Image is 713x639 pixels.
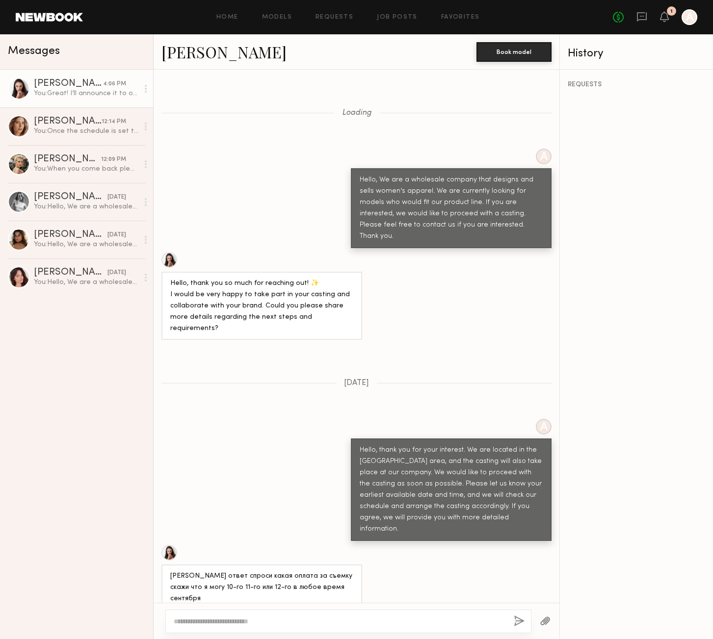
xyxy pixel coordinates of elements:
div: 12:14 PM [102,117,126,127]
div: [PERSON_NAME] ответ спроси какая оплата за съемку скажи что я могу 10-го 11-го или 12-го в любое ... [170,571,353,605]
div: 1 [670,9,673,14]
a: A [682,9,697,25]
a: Book model [476,47,552,55]
div: [PERSON_NAME] [34,192,107,202]
a: [PERSON_NAME] [161,41,287,62]
div: You: When you come back please send us a message to us after that let's make a schedule for casti... [34,164,138,174]
div: [DATE] [107,268,126,278]
div: You: Once the schedule is set this time, it will be final. [34,127,138,136]
a: Models [262,14,292,21]
div: 12:09 PM [101,155,126,164]
div: [PERSON_NAME] [34,117,102,127]
div: Hello, thank you for your interest. We are located in the [GEOGRAPHIC_DATA] area, and the casting... [360,445,543,535]
span: Loading [342,109,371,117]
div: You: Hello, We are a wholesale company that designs and sells women’s apparel. We are currently l... [34,278,138,287]
div: [DATE] [107,230,126,240]
a: Job Posts [377,14,418,21]
div: [PERSON_NAME] [34,230,107,240]
div: REQUESTS [568,81,705,88]
div: History [568,48,705,59]
div: Hello, thank you so much for reaching out! ✨ I would be very happy to take part in your casting a... [170,278,353,334]
span: [DATE] [344,379,369,387]
a: Requests [316,14,353,21]
button: Book model [476,42,552,62]
div: You: Hello, We are a wholesale company that designs and sells women’s apparel. We are currently l... [34,202,138,211]
span: Messages [8,46,60,57]
div: 4:06 PM [103,79,126,89]
div: Hello, We are a wholesale company that designs and sells women’s apparel. We are currently lookin... [360,175,543,242]
div: [PERSON_NAME] [34,268,107,278]
a: Home [216,14,238,21]
div: [PERSON_NAME] [34,154,101,164]
a: Favorites [441,14,480,21]
div: You: Hello, We are a wholesale company that designs and sells women’s apparel. We are currently l... [34,240,138,249]
div: [DATE] [107,193,126,202]
div: [PERSON_NAME] [34,79,103,89]
div: You: Great! I’ll announce it to our team members, then. See you [DATE] at 5 PM. [34,89,138,98]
